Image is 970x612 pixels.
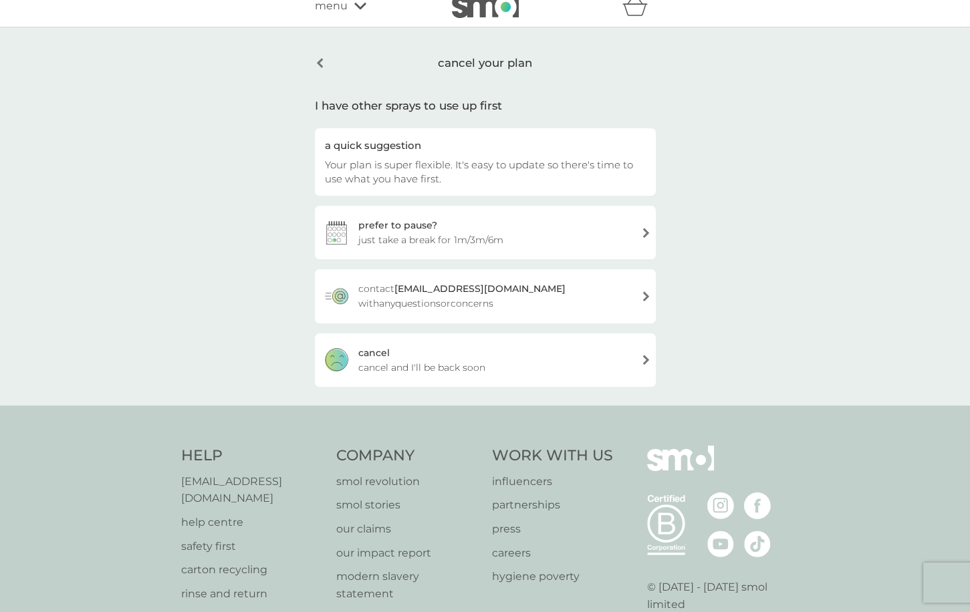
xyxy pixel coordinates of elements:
[336,446,479,466] h4: Company
[325,158,633,185] span: Your plan is super flexible. It's easy to update so there's time to use what you have first.
[358,360,485,375] span: cancel and I'll be back soon
[492,496,613,514] a: partnerships
[358,345,390,360] div: cancel
[647,446,714,491] img: smol
[315,269,656,323] a: contact[EMAIL_ADDRESS][DOMAIN_NAME] withanyquestionsorconcerns
[336,496,479,514] a: smol stories
[492,568,613,585] a: hygiene poverty
[336,473,479,490] a: smol revolution
[492,545,613,562] a: careers
[315,97,656,115] div: I have other sprays to use up first
[358,233,503,247] span: just take a break for 1m/3m/6m
[315,46,656,80] div: cancel your plan
[492,446,613,466] h4: Work With Us
[181,514,324,531] a: help centre
[181,561,324,579] a: carton recycling
[492,520,613,538] a: press
[325,138,646,152] div: a quick suggestion
[181,585,324,603] a: rinse and return
[181,446,324,466] h4: Help
[358,281,630,311] span: contact with any questions or concerns
[744,530,771,557] img: visit the smol Tiktok page
[358,218,437,233] div: prefer to pause?
[336,520,479,538] a: our claims
[744,492,771,519] img: visit the smol Facebook page
[707,492,734,519] img: visit the smol Instagram page
[492,473,613,490] a: influencers
[181,538,324,555] a: safety first
[336,568,479,602] a: modern slavery statement
[707,530,734,557] img: visit the smol Youtube page
[336,545,479,562] a: our impact report
[394,283,566,295] strong: [EMAIL_ADDRESS][DOMAIN_NAME]
[181,473,324,507] a: [EMAIL_ADDRESS][DOMAIN_NAME]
